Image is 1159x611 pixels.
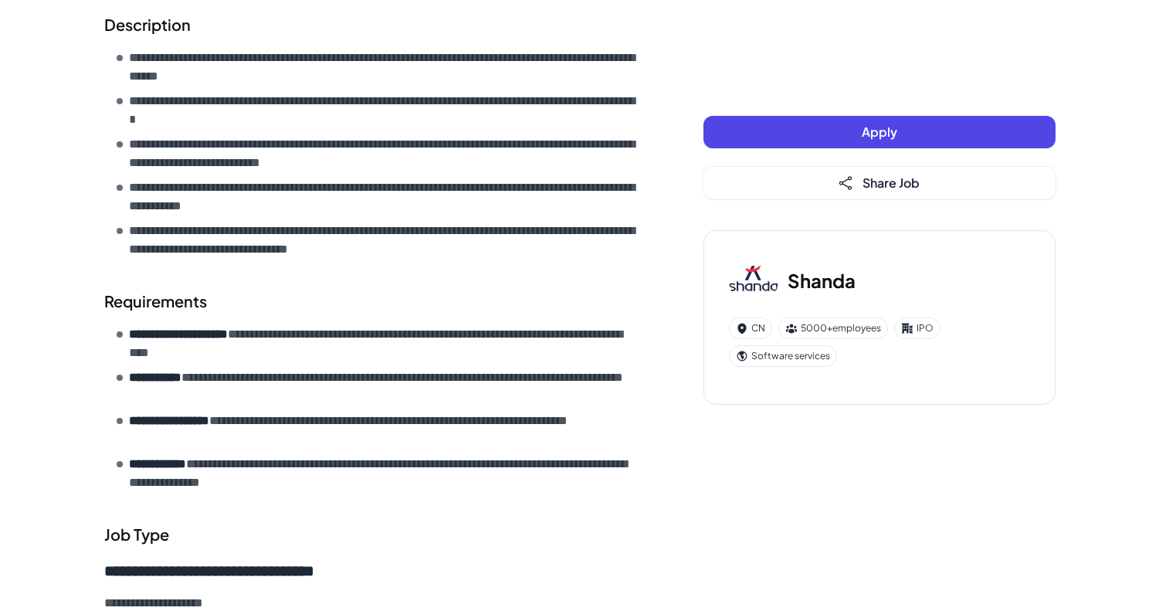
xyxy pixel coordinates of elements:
h3: Shanda [788,266,856,294]
div: CN [729,317,772,339]
div: Job Type [104,523,642,546]
span: Apply [862,124,897,140]
button: Share Job [703,167,1056,199]
h2: Requirements [104,290,642,313]
h2: Description [104,13,642,36]
span: Share Job [862,175,920,191]
div: Software services [729,345,837,367]
div: IPO [894,317,940,339]
img: Sh [729,256,778,305]
div: 5000+ employees [778,317,888,339]
button: Apply [703,116,1056,148]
